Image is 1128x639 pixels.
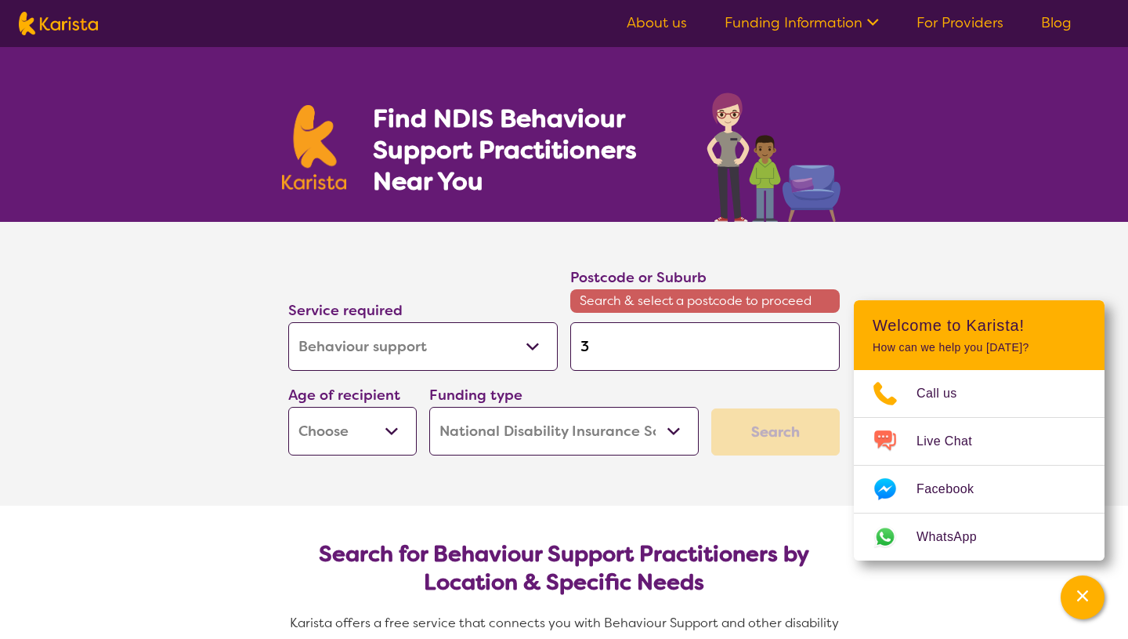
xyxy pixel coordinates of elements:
[282,105,346,190] img: Karista logo
[916,430,991,453] span: Live Chat
[1061,575,1104,619] button: Channel Menu
[703,85,846,222] img: behaviour-support
[288,301,403,320] label: Service required
[288,386,400,405] label: Age of recipient
[854,370,1104,561] ul: Choose channel
[1041,13,1072,32] a: Blog
[373,103,676,197] h1: Find NDIS Behaviour Support Practitioners Near You
[429,386,522,405] label: Funding type
[916,13,1003,32] a: For Providers
[627,13,687,32] a: About us
[873,341,1086,354] p: How can we help you [DATE]?
[570,268,707,287] label: Postcode or Suburb
[570,322,840,371] input: Type
[19,12,98,35] img: Karista logo
[916,477,992,501] span: Facebook
[725,13,879,32] a: Funding Information
[916,525,996,549] span: WhatsApp
[301,540,827,597] h2: Search for Behaviour Support Practitioners by Location & Specific Needs
[854,300,1104,561] div: Channel Menu
[854,514,1104,561] a: Web link opens in a new tab.
[916,382,976,405] span: Call us
[570,289,840,313] span: Search & select a postcode to proceed
[873,316,1086,335] h2: Welcome to Karista!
